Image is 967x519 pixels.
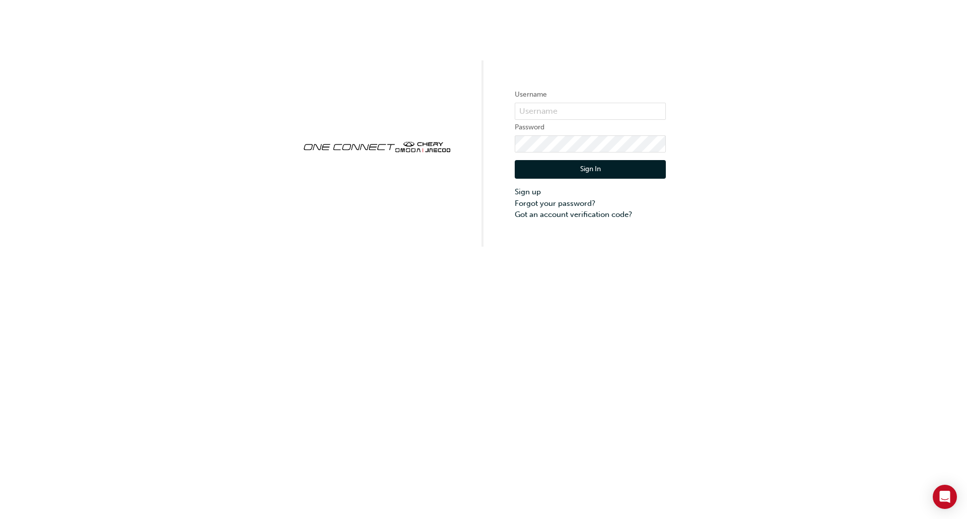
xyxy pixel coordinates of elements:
[515,198,666,209] a: Forgot your password?
[515,89,666,101] label: Username
[301,133,452,159] img: oneconnect
[933,485,957,509] div: Open Intercom Messenger
[515,121,666,133] label: Password
[515,160,666,179] button: Sign In
[515,186,666,198] a: Sign up
[515,103,666,120] input: Username
[515,209,666,220] a: Got an account verification code?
